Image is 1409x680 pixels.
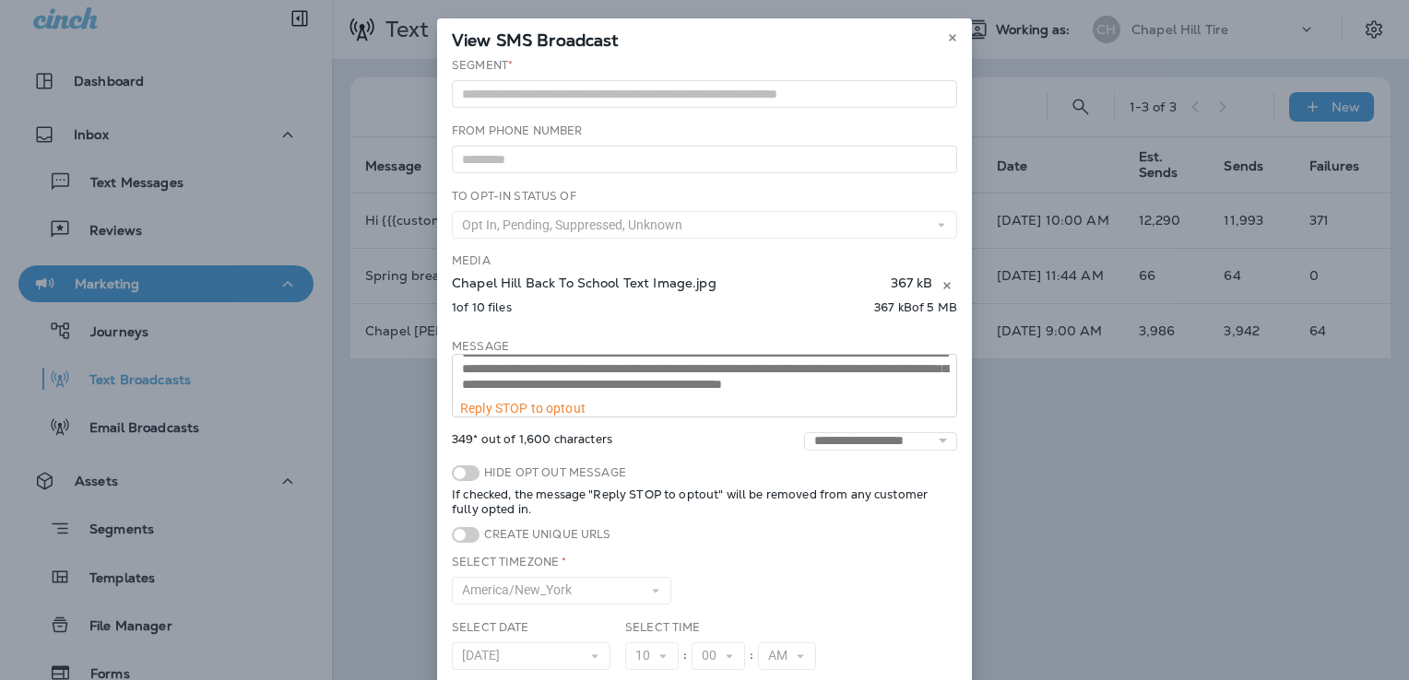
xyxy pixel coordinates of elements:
[462,217,690,233] span: Opt In, Pending, Suppressed, Unknown
[758,642,816,670] button: AM
[452,211,957,239] button: Opt In, Pending, Suppressed, Unknown
[625,620,701,635] label: Select Time
[625,642,679,670] button: 10
[452,276,886,296] div: Chapel Hill Back To School Text Image.jpg
[452,487,957,517] div: If checked, the message "Reply STOP to optout" will be removed from any customer fully opted in.
[452,620,529,635] label: Select Date
[452,577,671,604] button: America/New_York
[874,300,957,315] p: 367 kB of 5 MB
[679,642,692,670] div: :
[452,432,612,451] span: 349 * out of 1,600 characters
[452,339,509,354] label: Message
[437,18,972,57] div: View SMS Broadcast
[452,253,491,268] label: Media
[462,582,579,598] span: America/New_York
[480,465,626,480] label: Hide opt out message
[452,642,610,670] button: [DATE]
[480,527,611,542] label: Create Unique URLs
[452,58,513,73] label: Segment
[452,189,576,204] label: To Opt-In Status of
[745,642,758,670] div: :
[891,276,932,296] div: 367 kB
[702,648,724,663] span: 00
[452,555,566,569] label: Select Timezone
[460,401,586,416] span: Reply STOP to optout
[452,300,512,315] p: 1 of 10 files
[635,648,657,663] span: 10
[768,648,795,663] span: AM
[452,123,582,138] label: From Phone Number
[692,642,745,670] button: 00
[462,648,507,663] span: [DATE]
